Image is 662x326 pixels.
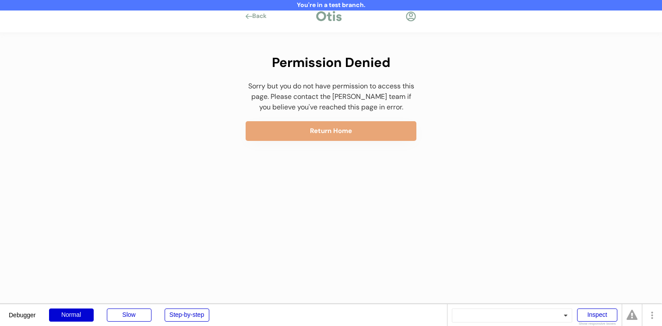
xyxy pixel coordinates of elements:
[9,304,36,318] div: Debugger
[107,308,151,322] div: Slow
[246,121,416,141] button: Return Home
[577,322,617,326] div: Show responsive boxes
[577,308,617,322] div: Inspect
[246,81,416,112] div: Sorry but you do not have permission to access this page. Please contact the [PERSON_NAME] team i...
[252,12,272,21] div: Back
[49,308,94,322] div: Normal
[165,308,209,322] div: Step-by-step
[246,53,416,72] div: Permission Denied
